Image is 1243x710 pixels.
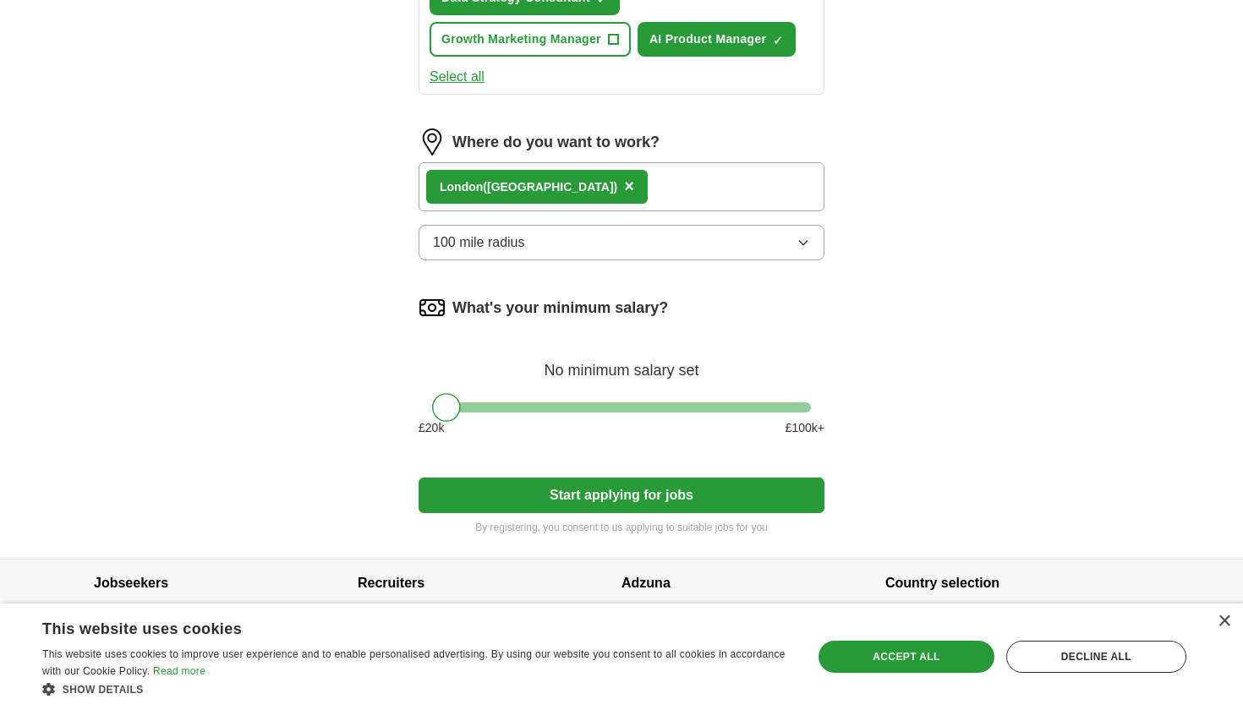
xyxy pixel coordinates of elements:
[786,419,824,437] span: £ 100 k+
[440,180,462,194] strong: Lon
[483,180,617,194] span: ([GEOGRAPHIC_DATA])
[649,30,767,48] span: AI Product Manager
[42,614,747,639] div: This website uses cookies
[885,560,1149,607] h4: Country selection
[433,232,525,253] span: 100 mile radius
[624,177,634,195] span: ×
[773,34,783,47] span: ✓
[419,419,444,437] span: £ 20 k
[819,641,994,673] div: Accept all
[42,680,790,697] div: Show details
[430,22,631,57] button: Growth Marketing Manager
[452,297,668,319] label: What's your minimum salary?
[419,478,824,513] button: Start applying for jobs
[638,22,797,57] button: AI Product Manager✓
[63,684,144,696] span: Show details
[153,665,205,677] a: Read more, opens a new window
[441,30,601,48] span: Growth Marketing Manager
[624,174,634,199] button: ×
[419,520,824,535] p: By registering, you consent to us applying to suitable jobs for you
[419,341,824,382] div: No minimum salary set
[419,294,446,321] img: salary.png
[430,67,485,87] button: Select all
[419,128,446,156] img: location.png
[1006,641,1186,673] div: Decline all
[452,131,660,154] label: Where do you want to work?
[440,178,617,196] div: don
[1218,615,1230,628] div: Close
[419,225,824,260] button: 100 mile radius
[42,648,786,677] span: This website uses cookies to improve user experience and to enable personalised advertising. By u...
